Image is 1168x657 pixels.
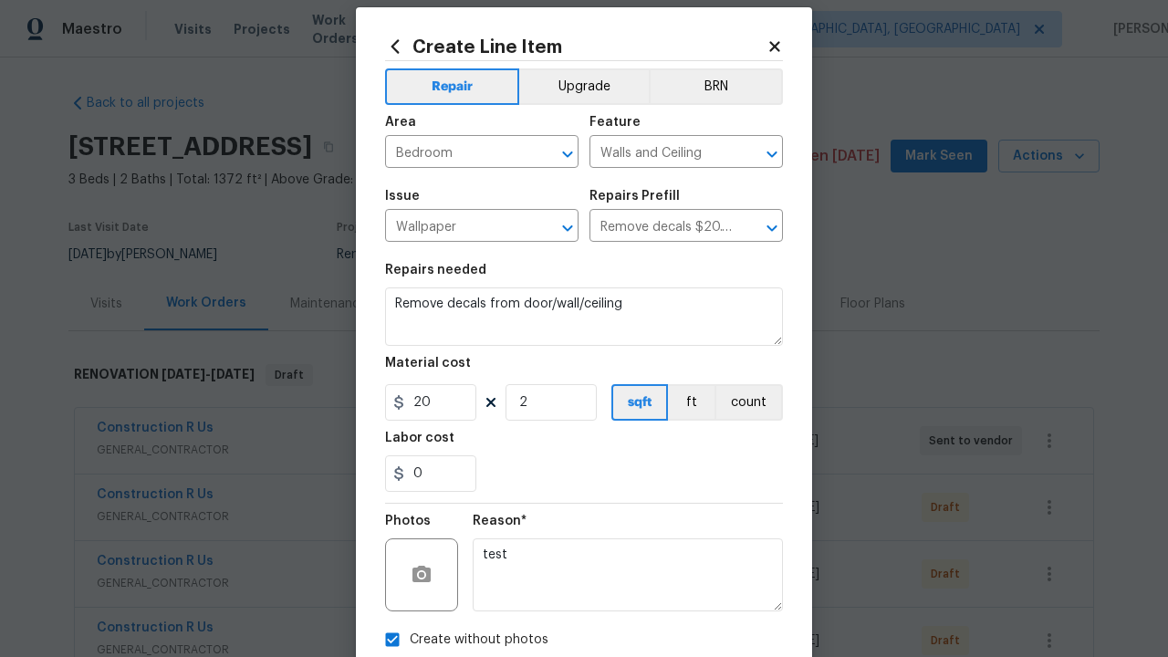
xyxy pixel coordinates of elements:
button: sqft [611,384,668,421]
h2: Create Line Item [385,36,766,57]
h5: Repairs needed [385,264,486,276]
h5: Material cost [385,357,471,370]
h5: Issue [385,190,420,203]
h5: Photos [385,515,431,527]
button: Open [555,141,580,167]
textarea: test [473,538,783,611]
h5: Feature [589,116,641,129]
h5: Area [385,116,416,129]
textarea: Remove decals from door/wall/ceiling [385,287,783,346]
button: Upgrade [519,68,650,105]
h5: Reason* [473,515,527,527]
span: Create without photos [410,631,548,650]
button: Open [759,215,785,241]
button: Repair [385,68,519,105]
button: BRN [649,68,783,105]
h5: Labor cost [385,432,454,444]
button: count [714,384,783,421]
button: ft [668,384,714,421]
button: Open [759,141,785,167]
button: Open [555,215,580,241]
h5: Repairs Prefill [589,190,680,203]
